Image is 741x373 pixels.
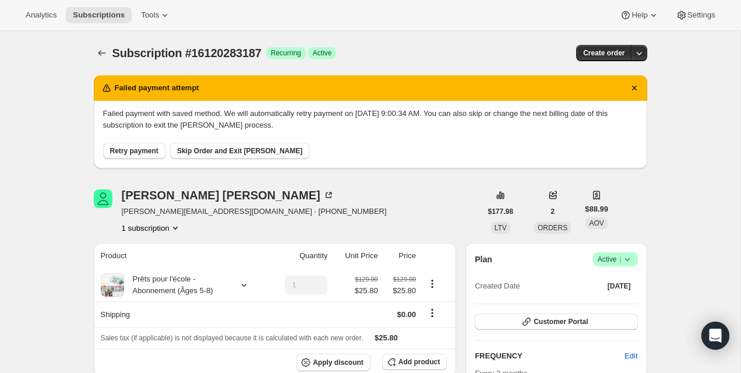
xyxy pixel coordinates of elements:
[110,146,158,156] span: Retry payment
[475,254,492,265] h2: Plan
[481,203,520,220] button: $177.98
[66,7,132,23] button: Subscriptions
[170,143,309,159] button: Skip Order and Exit [PERSON_NAME]
[122,206,387,217] span: [PERSON_NAME][EMAIL_ADDRESS][DOMAIN_NAME] · [PHONE_NUMBER]
[613,7,666,23] button: Help
[598,254,633,265] span: Active
[375,333,398,342] span: $25.80
[488,207,513,216] span: $177.98
[26,10,57,20] span: Analytics
[687,10,715,20] span: Settings
[382,243,419,269] th: Price
[101,334,364,342] span: Sales tax (if applicable) is not displayed because it is calculated with each new order.
[626,80,643,96] button: Dismiss notification
[313,48,332,58] span: Active
[122,222,181,234] button: Product actions
[112,47,262,59] span: Subscription #16120283187
[475,280,520,292] span: Created Date
[544,203,562,220] button: 2
[423,307,442,319] button: Shipping actions
[94,301,269,327] th: Shipping
[103,143,165,159] button: Retry payment
[134,7,178,23] button: Tools
[94,243,269,269] th: Product
[624,350,637,362] span: Edit
[631,10,647,20] span: Help
[94,189,112,208] span: Leïla Fortin-Tremblay
[313,358,364,367] span: Apply discount
[19,7,63,23] button: Analytics
[141,10,159,20] span: Tools
[617,347,644,365] button: Edit
[103,108,638,131] p: Failed payment with saved method. We will automatically retry payment on [DATE] 9:00:34 AM. You c...
[669,7,722,23] button: Settings
[583,48,624,58] span: Create order
[423,277,442,290] button: Product actions
[124,273,229,297] div: Prêts pour l'école - Abonnement (Âges 5-8)
[601,278,638,294] button: [DATE]
[385,285,416,297] span: $25.80
[73,10,125,20] span: Subscriptions
[397,310,416,319] span: $0.00
[94,45,110,61] button: Subscriptions
[608,281,631,291] span: [DATE]
[619,255,621,264] span: |
[475,314,637,330] button: Customer Portal
[495,224,507,232] span: LTV
[475,350,624,362] h2: FREQUENCY
[355,276,377,283] small: $129.00
[534,317,588,326] span: Customer Portal
[382,354,447,370] button: Add product
[177,146,302,156] span: Skip Order and Exit [PERSON_NAME]
[101,273,124,297] img: product img
[355,285,378,297] span: $25.80
[297,354,370,371] button: Apply discount
[393,276,416,283] small: $129.00
[551,207,555,216] span: 2
[576,45,631,61] button: Create order
[115,82,199,94] h2: Failed payment attempt
[271,48,301,58] span: Recurring
[122,189,334,201] div: [PERSON_NAME] [PERSON_NAME]
[585,203,608,215] span: $88.99
[269,243,331,269] th: Quantity
[589,219,604,227] span: AOV
[701,322,729,350] div: Open Intercom Messenger
[538,224,567,232] span: ORDERS
[331,243,381,269] th: Unit Price
[398,357,440,367] span: Add product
